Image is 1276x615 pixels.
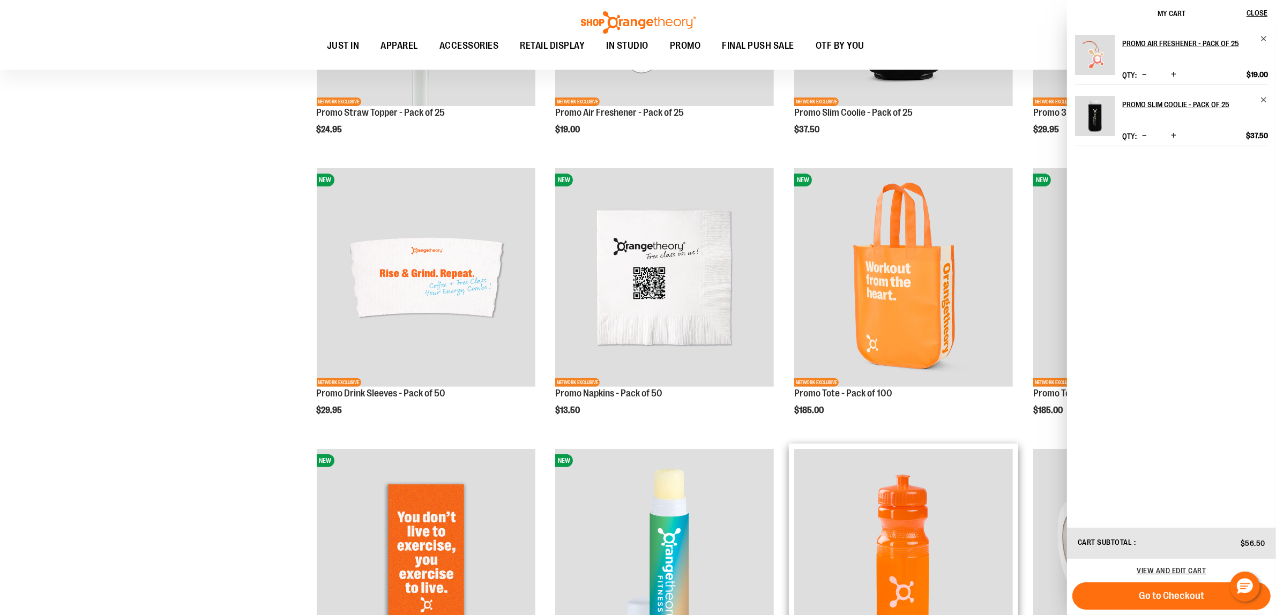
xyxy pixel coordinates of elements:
a: Promo Slim Coolie - Pack of 25 [794,107,913,118]
span: NEW [794,174,812,186]
span: $24.95 [317,125,344,134]
span: IN STUDIO [607,34,649,58]
h2: Promo Slim Coolie - Pack of 25 [1122,96,1253,113]
span: FINAL PUSH SALE [722,34,795,58]
span: Cart Subtotal [1078,538,1132,546]
a: Promo Tote (Large) - Pack of 50 [1033,388,1158,399]
span: $29.95 [1033,125,1061,134]
a: Promo Drink Sleeves - Pack of 50 [317,388,446,399]
a: Promo Tote - Pack of 100NEWNETWORK EXCLUSIVE [794,168,1013,388]
a: Promo Tote (Large) - Pack of 50NEWNETWORK EXCLUSIVE [1033,168,1252,388]
span: $185.00 [1033,406,1064,415]
a: RETAIL DISPLAY [510,34,596,58]
img: Promo Tote - Pack of 100 [794,168,1013,387]
span: Go to Checkout [1139,590,1204,602]
a: Promo 3D Keychain - Pack of 25 [1033,107,1156,118]
div: product [1028,163,1257,442]
span: $56.50 [1241,539,1265,547]
button: Increase product quantity [1168,70,1179,80]
span: APPAREL [381,34,419,58]
a: Promo Air Freshener - Pack of 25 [1075,35,1115,82]
label: Qty [1122,71,1137,79]
span: $19.00 [1247,70,1268,79]
span: My Cart [1158,9,1185,18]
span: NETWORK EXCLUSIVE [794,97,839,106]
img: Shop Orangetheory [579,11,697,34]
img: Promo Drink Sleeves - Pack of 50 [317,168,535,387]
span: NEW [555,454,573,467]
span: NEW [317,174,334,186]
span: JUST IN [327,34,360,58]
span: $37.50 [1246,131,1268,140]
span: PROMO [670,34,701,58]
span: NETWORK EXCLUSIVE [555,378,600,387]
a: Promo Straw Topper - Pack of 25 [317,107,445,118]
li: Product [1075,35,1268,85]
a: ACCESSORIES [429,34,510,58]
a: Remove item [1260,35,1268,43]
a: FINAL PUSH SALE [712,34,805,58]
button: Hello, have a question? Let’s chat. [1230,572,1260,602]
img: Promo Napkins - Pack of 50 [555,168,774,387]
a: Promo Air Freshener - Pack of 25 [555,107,684,118]
button: Decrease product quantity [1139,70,1150,80]
span: NETWORK EXCLUSIVE [1033,378,1078,387]
a: Remove item [1260,96,1268,104]
button: Increase product quantity [1168,131,1179,141]
span: $185.00 [794,406,825,415]
a: JUST IN [316,34,370,58]
img: Promo Air Freshener - Pack of 25 [1075,35,1115,75]
a: Promo Napkins - Pack of 50 [555,388,662,399]
span: $29.95 [317,406,344,415]
a: PROMO [659,34,712,58]
span: ACCESSORIES [439,34,499,58]
li: Product [1075,85,1268,146]
span: $13.50 [555,406,581,415]
div: product [550,163,779,442]
a: Promo Napkins - Pack of 50NEWNETWORK EXCLUSIVE [555,168,774,388]
button: Decrease product quantity [1139,131,1150,141]
span: NEW [317,454,334,467]
span: $19.00 [555,125,581,134]
img: Promo Slim Coolie - Pack of 25 [1075,96,1115,136]
span: NETWORK EXCLUSIVE [1033,97,1078,106]
span: $37.50 [794,125,821,134]
a: View and edit cart [1137,566,1206,575]
span: NETWORK EXCLUSIVE [317,378,361,387]
a: APPAREL [370,34,429,58]
a: Promo Slim Coolie - Pack of 25 [1122,96,1268,113]
a: OTF BY YOU [805,34,875,58]
label: Qty [1122,132,1137,140]
span: NEW [555,174,573,186]
a: Promo Air Freshener - Pack of 25 [1122,35,1268,52]
img: Promo Tote (Large) - Pack of 50 [1033,168,1252,387]
span: OTF BY YOU [816,34,864,58]
a: Promo Tote - Pack of 100 [794,388,892,399]
span: NETWORK EXCLUSIVE [794,378,839,387]
div: product [789,163,1018,442]
span: NETWORK EXCLUSIVE [555,97,600,106]
div: product [311,163,541,442]
span: NETWORK EXCLUSIVE [317,97,361,106]
span: Close [1247,9,1267,17]
span: RETAIL DISPLAY [520,34,585,58]
a: Promo Drink Sleeves - Pack of 50NEWNETWORK EXCLUSIVE [317,168,535,388]
button: Go to Checkout [1072,582,1271,610]
a: Promo Slim Coolie - Pack of 25 [1075,96,1115,143]
h2: Promo Air Freshener - Pack of 25 [1122,35,1253,52]
a: IN STUDIO [596,34,660,58]
span: NEW [1033,174,1051,186]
